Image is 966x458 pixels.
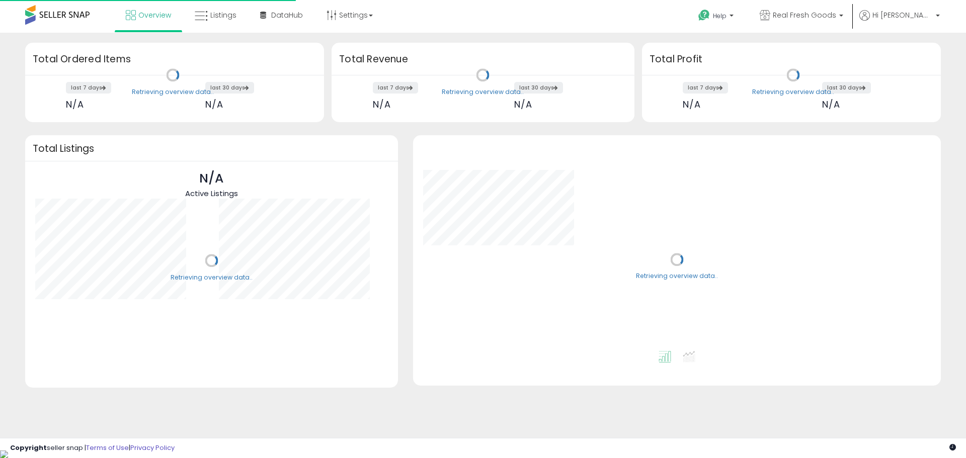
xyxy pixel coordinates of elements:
[690,2,744,33] a: Help
[130,443,175,452] a: Privacy Policy
[138,10,171,20] span: Overview
[773,10,836,20] span: Real Fresh Goods
[86,443,129,452] a: Terms of Use
[10,443,175,453] div: seller snap | |
[210,10,236,20] span: Listings
[442,87,524,97] div: Retrieving overview data..
[271,10,303,20] span: DataHub
[713,12,727,20] span: Help
[132,87,214,97] div: Retrieving overview data..
[10,443,47,452] strong: Copyright
[698,9,710,22] i: Get Help
[872,10,933,20] span: Hi [PERSON_NAME]
[636,272,718,281] div: Retrieving overview data..
[171,273,253,282] div: Retrieving overview data..
[859,10,940,33] a: Hi [PERSON_NAME]
[752,87,834,97] div: Retrieving overview data..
